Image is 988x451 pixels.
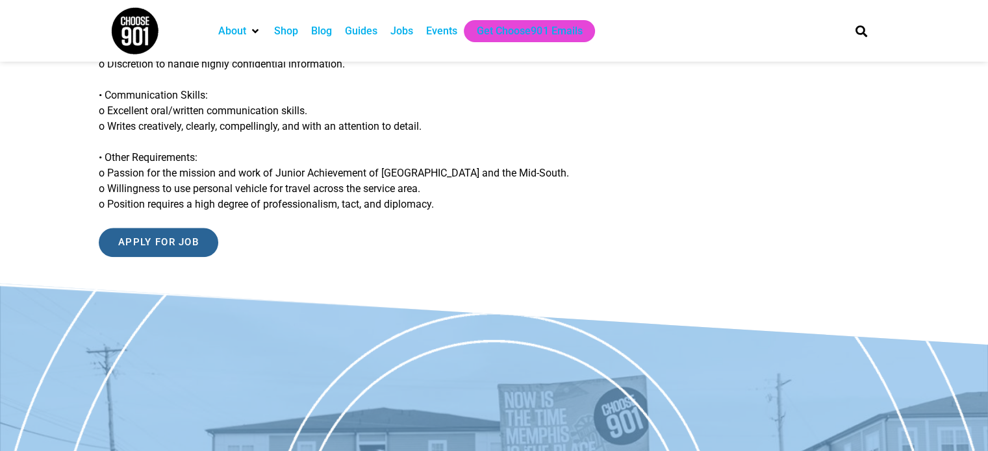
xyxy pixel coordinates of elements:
[218,23,246,39] a: About
[274,23,298,39] a: Shop
[99,150,636,212] p: • Other Requirements: o Passion for the mission and work of Junior Achievement of [GEOGRAPHIC_DAT...
[477,23,582,39] a: Get Choose901 Emails
[311,23,332,39] a: Blog
[212,20,833,42] nav: Main nav
[850,20,872,42] div: Search
[99,228,218,257] input: Apply for job
[390,23,413,39] a: Jobs
[212,20,268,42] div: About
[99,88,636,134] p: • Communication Skills: o Excellent oral/written communication skills. o Writes creatively, clear...
[345,23,377,39] a: Guides
[426,23,457,39] a: Events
